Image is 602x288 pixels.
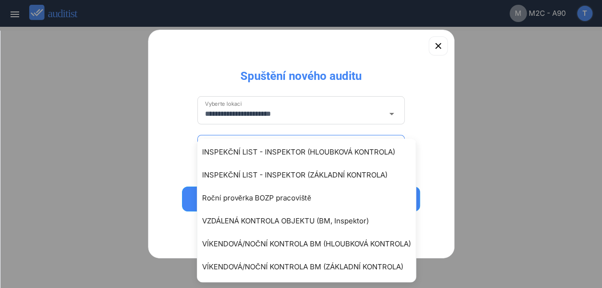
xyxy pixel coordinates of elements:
div: Spuštění nového auditu [233,61,369,84]
div: INSPEKČNÍ LIST - INSPEKTOR (HLOUBKOVÁ KONTROLA) [202,146,420,158]
button: Spustit audit [182,187,420,211]
div: VZDÁLENÁ KONTROLA OBJEKTU (BM, Inspektor) [202,215,420,227]
div: Roční prověrka BOZP pracoviště [202,192,420,204]
div: VÍKENDOVÁ/NOČNÍ KONTROLA BM (HLOUBKOVÁ KONTROLA) [202,238,420,250]
div: Spustit audit [194,193,408,205]
i: arrow_drop_down [386,108,397,120]
input: Vyberte lokaci [205,106,384,122]
div: VÍKENDOVÁ/NOČNÍ KONTROLA BM (ZÁKLADNÍ KONTROLA) [202,261,420,273]
div: INSPEKČNÍ LIST - INSPEKTOR (ZÁKLADNÍ KONTROLA) [202,169,420,181]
